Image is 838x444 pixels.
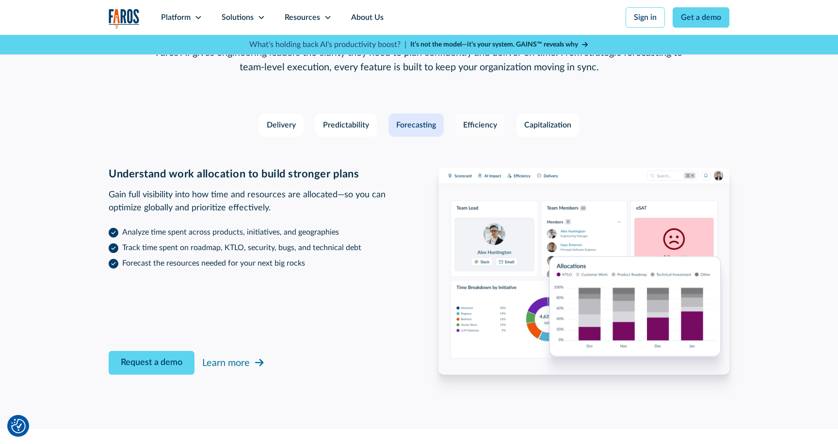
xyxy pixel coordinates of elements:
[285,12,320,23] div: Resources
[267,119,296,131] div: Delivery
[202,354,265,372] a: Learn more
[109,257,400,269] li: Forecast the resources needed for your next big rocks
[396,119,436,131] div: Forecasting
[202,356,250,370] div: Learn more
[410,40,589,50] a: It’s not the model—it’s your system. GAINS™ reveals why
[626,7,665,28] a: Sign in
[109,9,140,29] img: Logo of the analytics and reporting company Faros.
[109,189,400,215] p: Gain full visibility into how time and resources are allocated—so you can optimize globally and p...
[109,168,400,180] h3: Understand work allocation to build stronger plans
[673,7,729,28] a: Get a demo
[249,39,406,50] p: What's holding back AI's productivity boost? |
[524,119,571,131] div: Capitalization
[11,419,26,433] button: Cookie Settings
[109,242,400,254] li: Track time spent on roadmap, KTLO, security, bugs, and technical debt
[410,41,578,48] strong: It’s not the model—it’s your system. GAINS™ reveals why
[222,12,254,23] div: Solutions
[109,9,140,29] a: home
[323,119,369,131] div: Predictability
[11,419,26,433] img: Revisit consent button
[463,119,497,131] div: Efficiency
[109,226,400,238] li: Analyze time spent across products, initiatives, and geographies
[161,12,191,23] div: Platform
[155,46,683,75] p: Faros AI gives engineering leaders the clarity they need to plan confidently and deliver on time....
[109,351,194,375] a: Request a demo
